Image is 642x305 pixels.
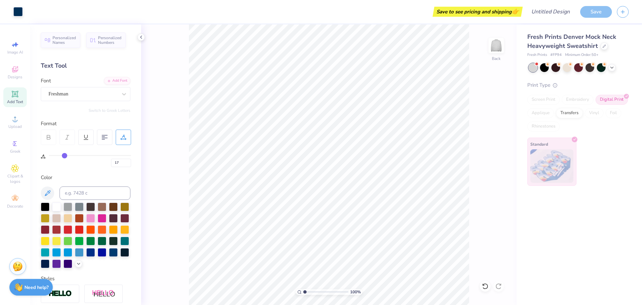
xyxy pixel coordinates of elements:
span: Image AI [7,50,23,55]
div: Back [492,56,501,62]
div: Add Font [104,77,130,85]
div: Embroidery [562,95,594,105]
div: Color [41,174,130,181]
div: Styles [41,275,130,283]
div: Foil [606,108,621,118]
span: Decorate [7,204,23,209]
img: Back [490,39,503,52]
span: # FP94 [550,52,562,58]
span: Fresh Prints Denver Mock Neck Heavyweight Sweatshirt [527,33,616,50]
div: Rhinestones [527,122,560,132]
div: Transfers [556,108,583,118]
span: Fresh Prints [527,52,547,58]
span: Standard [530,141,548,148]
strong: Need help? [24,284,48,291]
span: Upload [8,124,22,129]
input: Untitled Design [526,5,575,18]
div: Screen Print [527,95,560,105]
div: Save to see pricing and shipping [434,7,521,17]
div: Vinyl [585,108,604,118]
span: Clipart & logos [3,173,27,184]
span: Designs [8,74,22,80]
input: e.g. 7428 c [60,186,130,200]
label: Font [41,77,51,85]
span: Minimum Order: 50 + [565,52,599,58]
span: 100 % [350,289,361,295]
div: Format [41,120,131,128]
div: Print Type [527,81,629,89]
span: 👉 [512,7,519,15]
img: Shadow [92,290,115,298]
div: Applique [527,108,554,118]
span: Personalized Names [52,35,76,45]
div: Text Tool [41,61,130,70]
img: Standard [530,149,573,183]
span: Add Text [7,99,23,104]
span: Personalized Numbers [98,35,122,45]
button: Switch to Greek Letters [89,108,130,113]
span: Greek [10,149,20,154]
div: Digital Print [596,95,628,105]
img: Stroke [48,290,72,298]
